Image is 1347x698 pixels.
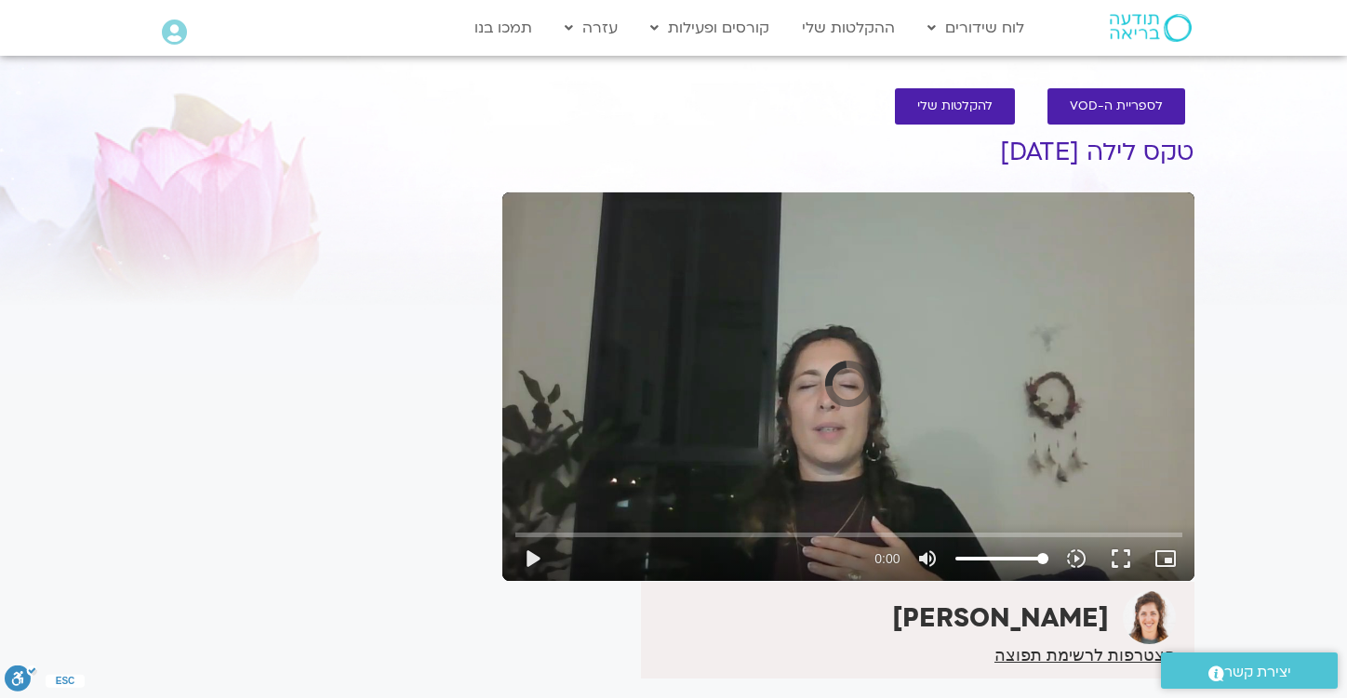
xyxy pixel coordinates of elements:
[465,10,541,46] a: תמכו בנו
[892,600,1109,636] strong: [PERSON_NAME]
[793,10,904,46] a: ההקלטות שלי
[1161,652,1338,689] a: יצירת קשר
[641,10,779,46] a: קורסים ופעילות
[994,647,1176,664] a: הצטרפות לרשימת תפוצה
[502,138,1194,166] h1: טקס לילה [DATE]
[917,99,993,113] span: להקלטות שלי
[918,10,1034,46] a: לוח שידורים
[1123,591,1176,644] img: אמילי גליק
[1070,99,1163,113] span: לספריית ה-VOD
[1224,660,1291,685] span: יצירת קשר
[1047,88,1185,125] a: לספריית ה-VOD
[555,10,627,46] a: עזרה
[1110,14,1192,42] img: תודעה בריאה
[895,88,1015,125] a: להקלטות שלי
